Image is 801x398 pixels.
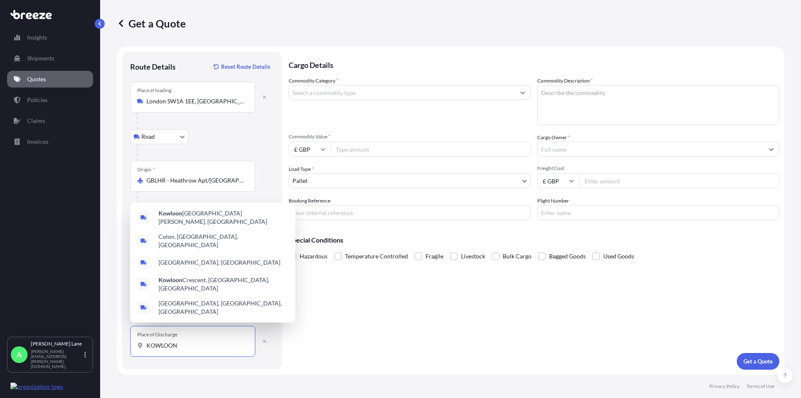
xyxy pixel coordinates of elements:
[515,85,530,100] button: Show suggestions
[130,62,176,72] p: Route Details
[159,258,280,267] span: [GEOGRAPHIC_DATA], [GEOGRAPHIC_DATA]
[137,331,177,338] div: Place of Discharge
[159,209,289,226] span: [GEOGRAPHIC_DATA][PERSON_NAME], [GEOGRAPHIC_DATA]
[159,233,289,249] span: Colon, [GEOGRAPHIC_DATA], [GEOGRAPHIC_DATA]
[292,177,307,185] span: Pallet
[31,340,83,347] p: [PERSON_NAME] Lane
[159,210,182,217] b: Kowloon
[146,341,245,350] input: Place of Discharge
[289,133,531,140] span: Commodity Value
[289,205,531,220] input: Your internal reference
[537,77,593,85] label: Commodity Description
[137,87,171,94] div: Place of loading
[461,250,485,263] span: Livestock
[426,250,443,263] span: Fragile
[130,129,189,144] button: Select transport
[159,276,182,283] b: Kowloon
[289,197,330,205] label: Booking Reference
[538,142,764,157] input: Full name
[137,166,155,173] div: Origin
[27,75,46,83] p: Quotes
[27,117,45,125] p: Claims
[746,383,774,390] p: Terms of Use
[289,165,314,173] span: Load Type
[221,63,270,71] p: Reset Route Details
[289,77,338,85] label: Commodity Category
[537,165,779,172] span: Freight Cost
[743,357,773,365] p: Get a Quote
[330,142,531,157] input: Type amount
[549,250,586,263] span: Bagged Goods
[117,17,186,30] p: Get a Quote
[503,250,531,263] span: Bulk Cargo
[579,173,779,188] input: Enter amount
[27,33,47,42] p: Insights
[31,349,83,369] p: [PERSON_NAME][EMAIL_ADDRESS][PERSON_NAME][DOMAIN_NAME]
[537,205,779,220] input: Enter name
[345,250,408,263] span: Temperature Controlled
[27,138,48,146] p: Invoices
[289,237,779,243] p: Special Conditions
[603,250,634,263] span: Used Goods
[141,133,155,141] span: Road
[130,203,295,323] div: Show suggestions
[300,250,327,263] span: Hazardous
[709,383,740,390] p: Privacy Policy
[289,52,779,77] p: Cargo Details
[27,54,54,63] p: Shipments
[146,97,245,105] input: Place of loading
[17,350,22,359] span: A
[146,176,245,185] input: Origin
[27,96,48,104] p: Policies
[159,276,289,293] span: Crescent, [GEOGRAPHIC_DATA], [GEOGRAPHIC_DATA]
[537,197,569,205] label: Flight Number
[10,383,63,391] img: organization-logo
[159,299,289,316] span: [GEOGRAPHIC_DATA], [GEOGRAPHIC_DATA], [GEOGRAPHIC_DATA]
[289,85,515,100] input: Select a commodity type
[764,142,779,157] button: Show suggestions
[537,133,570,142] label: Cargo Owner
